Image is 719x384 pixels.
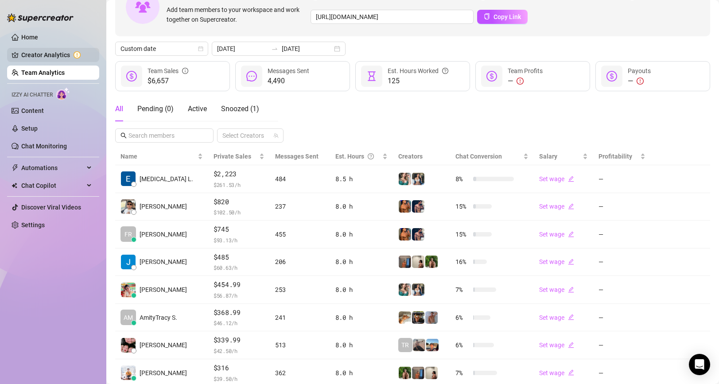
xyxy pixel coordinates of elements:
span: $ 60.63 /h [214,263,264,272]
span: dollar-circle [606,71,617,81]
span: Private Sales [214,153,251,160]
span: edit [568,176,574,182]
span: 15 % [455,229,470,239]
div: 8.0 h [335,368,388,378]
img: Nathaniel [425,256,438,268]
span: dollar-circle [486,71,497,81]
span: 7 % [455,368,470,378]
span: $454.99 [214,279,264,290]
div: Est. Hours Worked [388,66,448,76]
div: 484 [275,174,325,184]
a: Set wageedit [539,203,574,210]
span: Copy Link [494,13,521,20]
img: Zac [399,311,411,324]
span: hourglass [366,71,377,81]
img: logo-BBDzfeDw.svg [7,13,74,22]
div: 237 [275,202,325,211]
img: Chat Copilot [12,182,17,189]
span: [PERSON_NAME] [140,340,187,350]
div: 455 [275,229,325,239]
img: Jayson Roa [121,365,136,380]
div: All [115,104,123,114]
a: Team Analytics [21,69,65,76]
span: exclamation-circle [637,78,644,85]
span: Izzy AI Chatter [12,91,53,99]
a: Home [21,34,38,41]
span: $6,657 [148,76,188,86]
span: FR [124,229,132,239]
img: AI Chatter [56,87,70,100]
div: Est. Hours [335,151,381,161]
span: dollar-circle [126,71,137,81]
td: — [593,221,650,248]
span: Chat Copilot [21,178,84,193]
span: $ 261.53 /h [214,180,264,189]
span: edit [568,203,574,209]
div: 8.0 h [335,340,388,350]
td: — [593,304,650,332]
img: Joey [425,311,438,324]
span: [MEDICAL_DATA] L. [140,174,193,184]
span: [PERSON_NAME] [140,368,187,378]
input: Search members [128,131,201,140]
span: $ 42.50 /h [214,346,264,355]
span: 4,490 [268,76,309,86]
th: Name [115,148,208,165]
img: Axel [412,200,424,213]
span: copy [484,13,490,19]
span: Messages Sent [275,153,319,160]
img: Aira Marie [121,283,136,297]
span: $316 [214,363,264,373]
img: Zach [426,339,439,351]
span: Snoozed ( 1 ) [221,105,259,113]
img: Axel [412,228,424,240]
a: Chat Monitoring [21,143,67,150]
img: Ralphy [425,367,438,379]
span: thunderbolt [12,164,19,171]
span: [PERSON_NAME] [140,229,187,239]
div: 206 [275,257,325,267]
a: Content [21,107,44,114]
img: Exon Locsin [121,171,136,186]
a: Set wageedit [539,341,574,349]
span: 16 % [455,257,470,267]
div: 8.5 h [335,174,388,184]
img: JG [399,228,411,240]
span: edit [568,369,574,376]
span: to [271,45,278,52]
span: Custom date [120,42,203,55]
a: Set wageedit [539,258,574,265]
span: Payouts [628,67,651,74]
span: AM [124,313,133,322]
input: End date [282,44,332,54]
span: Messages Sent [268,67,309,74]
div: 8.0 h [335,257,388,267]
span: calendar [198,46,203,51]
span: [PERSON_NAME] [140,202,187,211]
div: Open Intercom Messenger [689,354,710,375]
img: Katy [412,283,424,296]
span: [PERSON_NAME] [140,285,187,295]
img: Wayne [399,256,411,268]
span: Chat Conversion [455,153,502,160]
img: Regine Ore [121,338,136,353]
div: — [508,76,543,86]
span: Profitability [599,153,632,160]
span: [PERSON_NAME] [140,257,187,267]
img: JG [399,200,411,213]
span: team [273,133,279,138]
img: Rick Gino Tarce… [121,199,136,214]
td: — [593,165,650,193]
a: Set wageedit [539,314,574,321]
span: edit [568,314,574,320]
span: $339.99 [214,335,264,345]
span: edit [568,259,574,265]
div: 253 [275,285,325,295]
span: 7 % [455,285,470,295]
span: edit [568,342,574,348]
td: — [593,276,650,304]
span: Salary [539,153,557,160]
div: — [628,76,651,86]
span: Active [188,105,207,113]
a: Set wageedit [539,175,574,182]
